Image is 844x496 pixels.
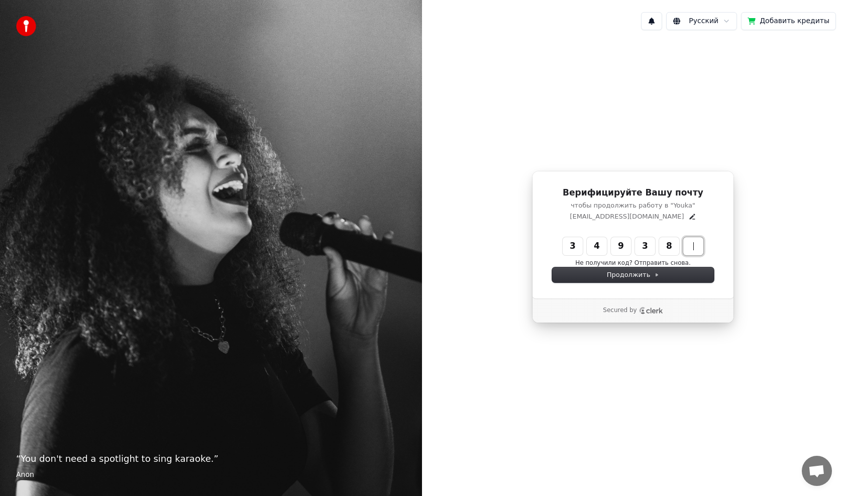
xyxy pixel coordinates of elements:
p: “ You don't need a spotlight to sing karaoke. ” [16,452,406,466]
img: youka [16,16,36,36]
div: Открытый чат [802,456,832,486]
h1: Верифицируйте Вашу почту [552,187,714,199]
button: Edit [688,213,696,221]
span: Продолжить [607,270,660,279]
button: Не получили код? Отправить снова. [575,259,690,267]
p: чтобы продолжить работу в "Youka" [552,201,714,210]
button: Добавить кредиты [741,12,836,30]
footer: Anon [16,470,406,480]
input: Enter verification code [563,237,723,255]
p: [EMAIL_ADDRESS][DOMAIN_NAME] [570,212,684,221]
button: Продолжить [552,267,714,282]
p: Secured by [603,307,637,315]
a: Clerk logo [639,307,663,314]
